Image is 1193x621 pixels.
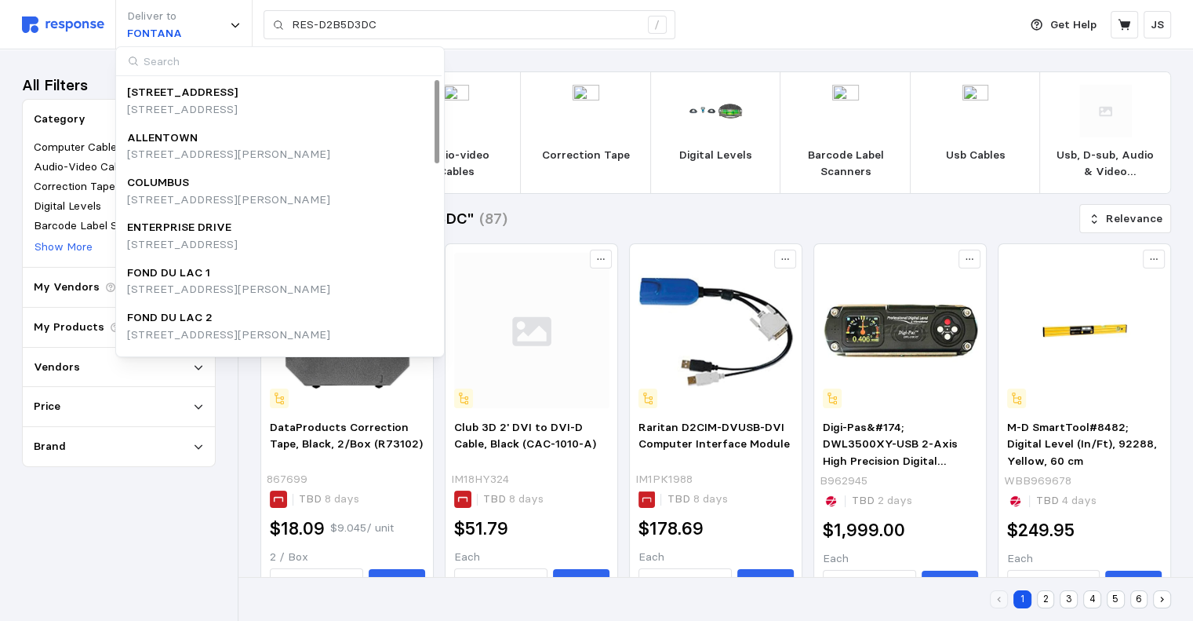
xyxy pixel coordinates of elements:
[823,518,905,542] h2: $1,999.00
[127,192,330,209] p: [STREET_ADDRESS][PERSON_NAME]
[820,473,867,490] p: B962945
[454,517,508,541] h2: $51.79
[820,85,872,137] img: 60EC12_AS01
[278,569,354,597] input: Qty
[638,549,794,566] p: Each
[270,549,425,566] p: 2 / Box
[689,491,727,506] span: 8 days
[1060,590,1078,608] button: 3
[34,159,135,176] p: Audio-Video Cables
[1007,420,1157,468] span: M-D SmartTool#8482; Digital Level (In/Ft), 92288, Yellow, 60 cm
[1021,10,1106,40] button: Get Help
[127,327,330,344] p: [STREET_ADDRESS][PERSON_NAME]
[292,11,639,39] input: Search for a product name or SKU
[483,491,544,508] p: TBD
[1007,253,1162,408] img: MDB_92288.webp
[267,471,307,488] p: 867699
[34,279,100,296] p: My Vendors
[647,569,722,597] input: Qty
[1151,16,1164,34] p: JS
[1144,11,1171,38] button: JS
[127,25,182,42] p: FONTANA
[34,438,66,455] p: Brand
[679,147,752,164] p: Digital Levels
[451,471,509,488] p: IM18HY324
[430,85,482,137] img: 6HKN0_AS01
[127,174,189,192] p: COLUMBUS
[454,253,609,408] img: svg%3e
[949,85,1002,137] img: 55FA28_AS03
[560,85,613,137] img: 31UF07_AW01
[34,238,93,257] button: Show More
[823,550,978,568] p: Each
[22,16,104,33] img: svg%3e
[34,398,60,415] p: Price
[127,219,231,236] p: ENTERPRISE DRIVE
[1007,518,1075,542] h2: $249.95
[127,236,238,254] p: [STREET_ADDRESS]
[1050,16,1097,34] p: Get Help
[1130,590,1148,608] button: 6
[1105,571,1162,599] button: Add
[635,471,693,488] p: IM1PK1988
[127,101,238,119] p: [STREET_ADDRESS]
[874,493,911,507] span: 2 days
[542,147,630,164] p: Correction Tape
[553,569,609,597] button: Add
[793,147,898,181] p: Barcode Label Scanners
[270,517,325,541] h2: $18.09
[638,517,704,541] h2: $178.69
[922,571,978,599] button: Add
[34,139,122,156] p: Computer Cables
[34,319,104,336] p: My Products
[823,420,958,485] span: Digi-Pas&#174; DWL3500XY-USB 2-Axis High Precision Digital Machinist Level
[1007,550,1162,568] p: Each
[648,16,667,35] div: /
[35,239,93,256] p: Show More
[831,571,907,599] input: Qty
[404,147,509,181] p: Audio-video Cables
[127,8,182,25] p: Deliver to
[667,491,727,508] p: TBD
[322,491,359,506] span: 8 days
[1079,85,1132,137] img: svg%3e
[330,520,394,537] p: $9.045 / unit
[127,265,210,282] p: FOND DU LAC 1
[34,178,115,195] p: Correction Tape
[1004,473,1071,490] p: WBB969678
[369,569,425,597] button: Add
[34,359,80,376] p: Vendors
[22,75,88,96] h3: All Filters
[506,491,544,506] span: 8 days
[34,217,158,235] p: Barcode Label Scanners
[1107,590,1125,608] button: 5
[1035,492,1096,510] p: TBD
[737,569,794,597] button: Add
[34,198,101,215] p: Digital Levels
[1016,571,1091,599] input: Qty
[463,569,538,597] input: Qty
[127,309,213,327] p: FOND DU LAC 2
[1083,590,1101,608] button: 4
[946,147,1006,164] p: Usb Cables
[34,111,85,128] p: Category
[270,420,423,451] span: DataProducts Correction Tape, Black, 2/Box (R73102)
[689,85,742,137] img: SEF_14797-1.webp
[1037,590,1055,608] button: 2
[1013,590,1031,608] button: 1
[638,420,790,451] span: Raritan D2CIM-DVUSB-DVI Computer Interface Module
[851,492,911,510] p: TBD
[762,575,785,592] p: Add
[578,575,601,592] p: Add
[1058,493,1096,507] span: 4 days
[1053,147,1158,181] p: Usb, D-sub, Audio & Video Connectors
[394,575,416,592] p: Add
[127,130,198,147] p: ALLENTOWN
[127,84,238,101] p: [STREET_ADDRESS]
[638,253,794,408] img: s0699648_sc7
[299,491,359,508] p: TBD
[116,47,442,76] input: Search
[823,253,978,408] img: DGI_DWL3500XY-USB.webp
[127,281,330,298] p: [STREET_ADDRESS][PERSON_NAME]
[127,146,330,163] p: [STREET_ADDRESS][PERSON_NAME]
